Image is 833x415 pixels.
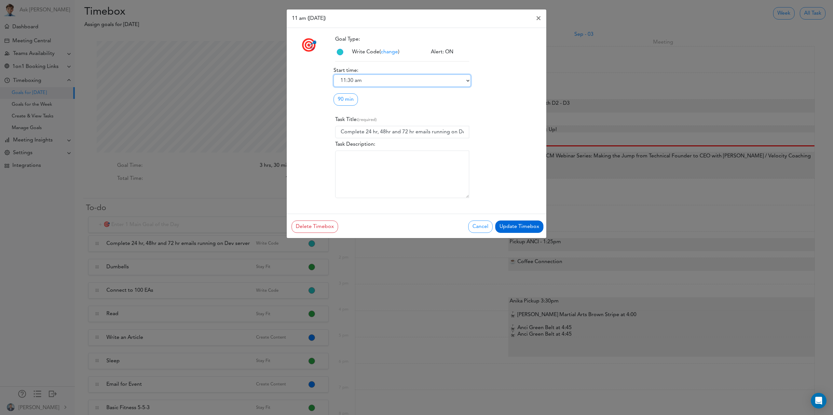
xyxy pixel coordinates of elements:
small: (required) [358,118,377,122]
button: Update Timebox [495,221,543,233]
label: Goal Type: [334,33,362,46]
label: Task Title: [335,114,377,126]
button: Delete Timebox [292,221,338,233]
span: × [536,15,541,22]
span: 🎯 [301,40,317,53]
label: Task Description: [335,138,375,151]
h6: 11 am ([DATE]) [292,15,326,22]
div: Open Intercom Messenger [811,393,826,408]
a: 90 min [334,93,358,106]
span: Write Code [352,49,379,55]
label: Start time: [334,67,358,74]
div: ( ) [347,48,426,56]
div: Alert: ON [426,48,471,56]
button: Cancel [468,221,493,233]
span: change [381,49,398,55]
button: Close [531,9,546,28]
